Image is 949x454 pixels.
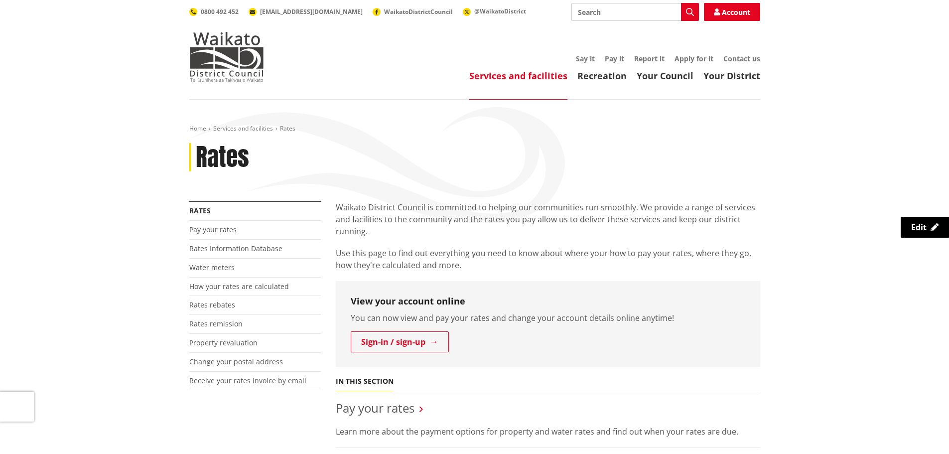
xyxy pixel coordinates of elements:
span: 0800 492 452 [201,7,239,16]
a: Account [704,3,760,21]
img: Waikato District Council - Te Kaunihera aa Takiwaa o Waikato [189,32,264,82]
a: Say it [576,54,595,63]
p: Waikato District Council is committed to helping our communities run smoothly. We provide a range... [336,201,760,237]
a: @WaikatoDistrict [463,7,526,15]
a: WaikatoDistrictCouncil [373,7,453,16]
h1: Rates [196,143,249,172]
a: Edit [901,217,949,238]
a: Rates rebates [189,300,235,309]
a: Property revaluation [189,338,258,347]
a: Pay your rates [336,400,414,416]
a: 0800 492 452 [189,7,239,16]
a: Change your postal address [189,357,283,366]
h3: View your account online [351,296,745,307]
a: Sign-in / sign-up [351,331,449,352]
a: Rates [189,206,211,215]
p: Use this page to find out everything you need to know about where your how to pay your rates, whe... [336,247,760,271]
a: Contact us [723,54,760,63]
a: [EMAIL_ADDRESS][DOMAIN_NAME] [249,7,363,16]
p: You can now view and pay your rates and change your account details online anytime! [351,312,745,324]
a: Receive your rates invoice by email [189,376,306,385]
a: How your rates are calculated [189,282,289,291]
span: [EMAIL_ADDRESS][DOMAIN_NAME] [260,7,363,16]
a: Your District [703,70,760,82]
a: Pay your rates [189,225,237,234]
span: WaikatoDistrictCouncil [384,7,453,16]
a: Water meters [189,263,235,272]
input: Search input [571,3,699,21]
span: Edit [911,222,927,233]
a: Home [189,124,206,133]
a: Report it [634,54,665,63]
h5: In this section [336,377,394,386]
a: Rates Information Database [189,244,282,253]
a: Services and facilities [469,70,567,82]
a: Your Council [637,70,693,82]
p: Learn more about the payment options for property and water rates and find out when your rates ar... [336,426,760,438]
a: Recreation [577,70,627,82]
a: Services and facilities [213,124,273,133]
nav: breadcrumb [189,125,760,133]
span: @WaikatoDistrict [474,7,526,15]
span: Rates [280,124,295,133]
a: Rates remission [189,319,243,328]
a: Pay it [605,54,624,63]
a: Apply for it [675,54,713,63]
